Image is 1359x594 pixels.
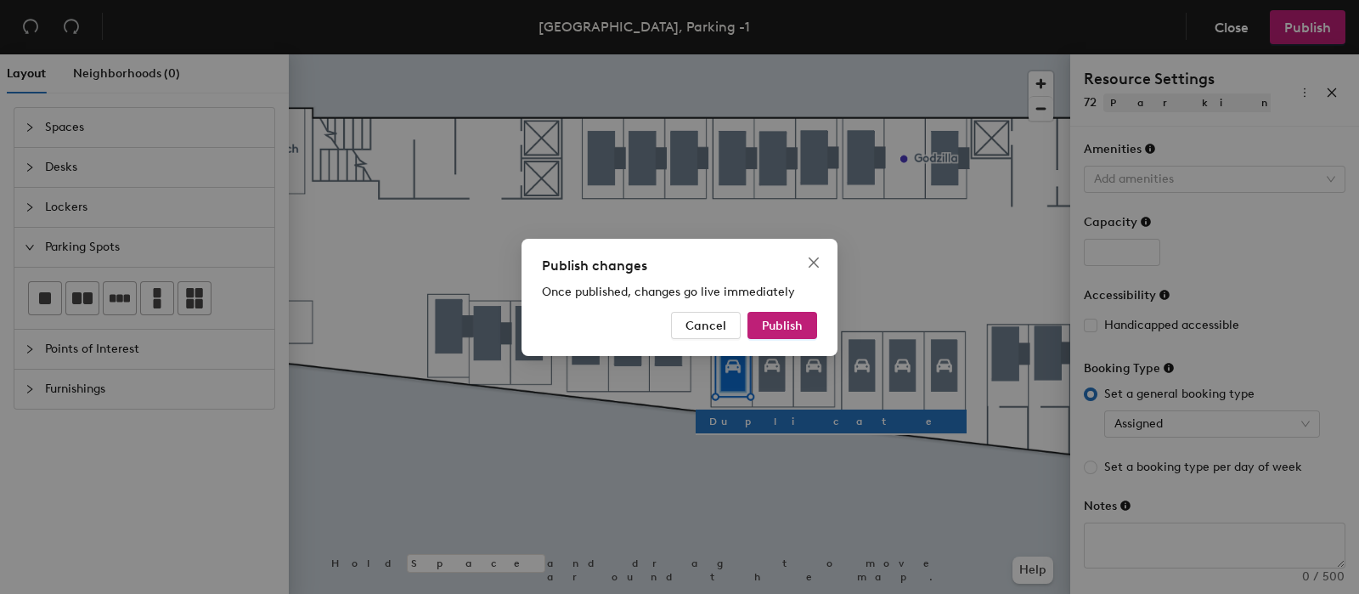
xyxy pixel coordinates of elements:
button: Close [800,249,827,276]
span: close [807,256,820,269]
span: Once published, changes go live immediately [542,285,795,299]
button: Publish [747,312,817,339]
span: Close [800,256,827,269]
span: Publish [762,318,803,332]
div: Publish changes [542,256,817,276]
button: Cancel [671,312,741,339]
span: Cancel [685,318,726,332]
